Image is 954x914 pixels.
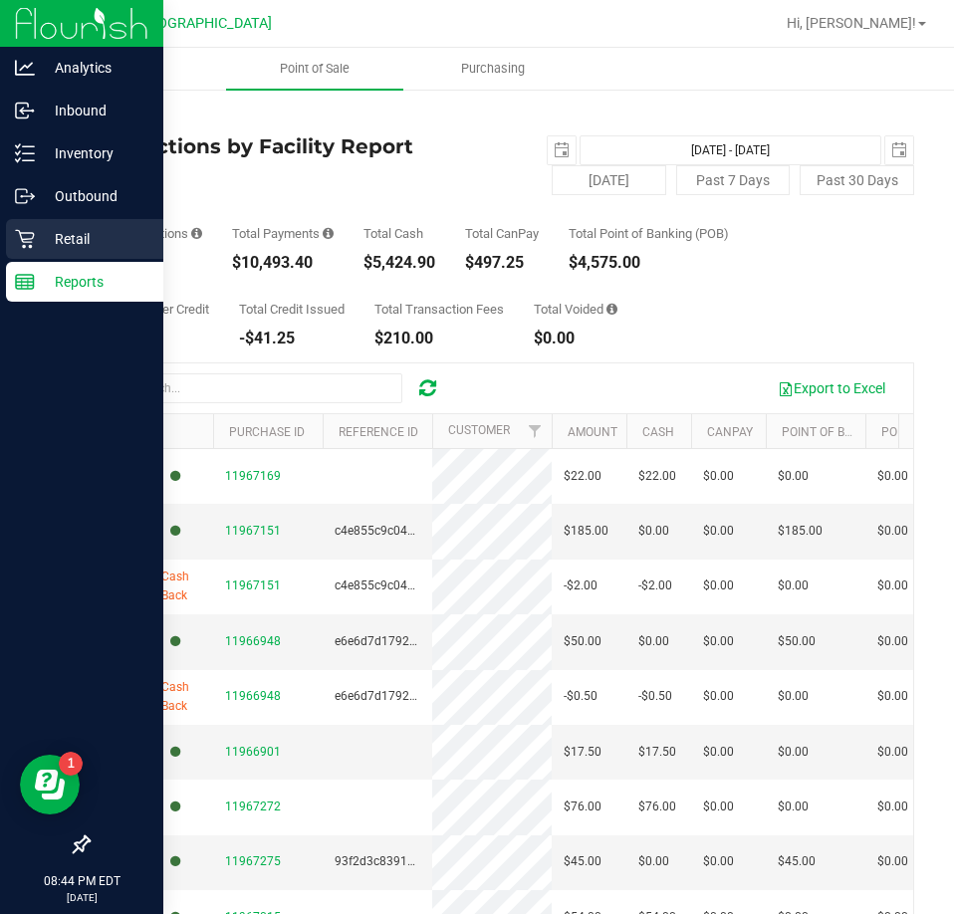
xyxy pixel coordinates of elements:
[703,743,734,762] span: $0.00
[15,143,35,163] inline-svg: Inventory
[638,798,676,816] span: $76.00
[564,798,601,816] span: $76.00
[225,578,281,592] span: 11967151
[335,634,546,648] span: e6e6d7d1792d4be5467d6ce38f2adfbe
[88,135,501,157] h4: Transactions by Facility Report
[232,255,334,271] div: $10,493.40
[35,56,154,80] p: Analytics
[161,678,201,716] span: Cash Back
[335,854,543,868] span: 93f2d3c8391983ccf85e6d395077fdce
[877,743,908,762] span: $0.00
[787,15,916,31] span: Hi, [PERSON_NAME]!
[35,141,154,165] p: Inventory
[638,467,676,486] span: $22.00
[225,745,281,759] span: 11966901
[363,227,435,240] div: Total Cash
[15,101,35,120] inline-svg: Inbound
[548,136,576,164] span: select
[877,687,908,706] span: $0.00
[564,522,608,541] span: $185.00
[564,467,601,486] span: $22.00
[239,303,345,316] div: Total Credit Issued
[778,798,809,816] span: $0.00
[135,15,272,32] span: [GEOGRAPHIC_DATA]
[225,524,281,538] span: 11967151
[15,229,35,249] inline-svg: Retail
[15,186,35,206] inline-svg: Outbound
[800,165,914,195] button: Past 30 Days
[638,522,669,541] span: $0.00
[877,522,908,541] span: $0.00
[534,303,617,316] div: Total Voided
[323,227,334,240] i: Sum of all successful, non-voided payment transaction amounts, excluding tips and transaction fees.
[335,524,551,538] span: c4e855c9c04af121d249d22890506811
[225,854,281,868] span: 11967275
[778,632,816,651] span: $50.00
[703,632,734,651] span: $0.00
[638,687,672,706] span: -$0.50
[403,48,582,90] a: Purchasing
[363,255,435,271] div: $5,424.90
[564,687,597,706] span: -$0.50
[35,99,154,122] p: Inbound
[339,425,418,439] a: Reference ID
[877,467,908,486] span: $0.00
[778,687,809,706] span: $0.00
[15,58,35,78] inline-svg: Analytics
[191,227,202,240] i: Count of all successful payment transactions, possibly including voids, refunds, and cash-back fr...
[20,755,80,814] iframe: Resource center
[253,60,376,78] span: Point of Sale
[161,568,201,605] span: Cash Back
[606,303,617,316] i: Sum of all voided payment transaction amounts, excluding tips and transaction fees.
[638,632,669,651] span: $0.00
[703,467,734,486] span: $0.00
[15,272,35,292] inline-svg: Reports
[569,255,729,271] div: $4,575.00
[374,331,504,346] div: $210.00
[564,852,601,871] span: $45.00
[35,227,154,251] p: Retail
[765,371,898,405] button: Export to Excel
[335,578,551,592] span: c4e855c9c04af121d249d22890506811
[703,522,734,541] span: $0.00
[569,227,729,240] div: Total Point of Banking (POB)
[59,752,83,776] iframe: Resource center unread badge
[638,743,676,762] span: $17.50
[877,576,908,595] span: $0.00
[564,576,597,595] span: -$2.00
[638,576,672,595] span: -$2.00
[35,184,154,208] p: Outbound
[519,414,552,448] a: Filter
[707,425,753,439] a: CanPay
[225,469,281,483] span: 11967169
[564,632,601,651] span: $50.00
[638,852,669,871] span: $0.00
[35,270,154,294] p: Reports
[226,48,404,90] a: Point of Sale
[703,687,734,706] span: $0.00
[335,689,546,703] span: e6e6d7d1792d4be5467d6ce38f2adfbe
[778,852,816,871] span: $45.00
[534,331,617,346] div: $0.00
[225,634,281,648] span: 11966948
[778,522,823,541] span: $185.00
[239,331,345,346] div: -$41.25
[877,852,908,871] span: $0.00
[877,798,908,816] span: $0.00
[778,467,809,486] span: $0.00
[229,425,305,439] a: Purchase ID
[448,423,510,437] a: Customer
[9,872,154,890] p: 08:44 PM EDT
[642,425,674,439] a: Cash
[782,425,923,439] a: Point of Banking (POB)
[778,576,809,595] span: $0.00
[676,165,791,195] button: Past 7 Days
[434,60,552,78] span: Purchasing
[552,165,666,195] button: [DATE]
[568,425,617,439] a: Amount
[703,852,734,871] span: $0.00
[885,136,913,164] span: select
[703,576,734,595] span: $0.00
[374,303,504,316] div: Total Transaction Fees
